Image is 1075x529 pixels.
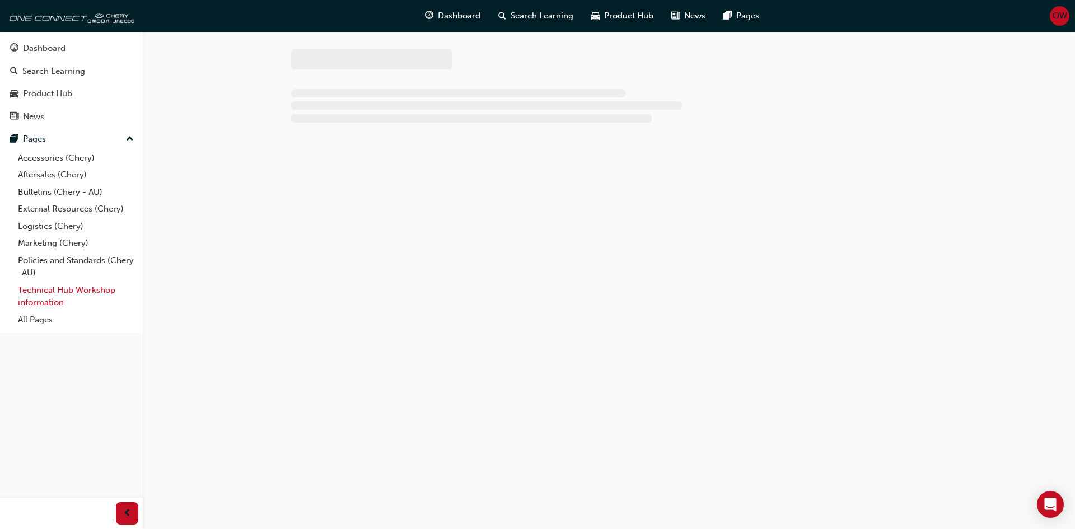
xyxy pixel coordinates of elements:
[123,507,132,521] span: prev-icon
[4,61,138,82] a: Search Learning
[1050,6,1069,26] button: OW
[4,38,138,59] a: Dashboard
[4,129,138,149] button: Pages
[10,67,18,77] span: search-icon
[126,132,134,147] span: up-icon
[1037,491,1064,518] div: Open Intercom Messenger
[13,252,138,282] a: Policies and Standards (Chery -AU)
[23,133,46,146] div: Pages
[498,9,506,23] span: search-icon
[604,10,653,22] span: Product Hub
[1053,10,1067,22] span: OW
[22,65,85,78] div: Search Learning
[13,149,138,167] a: Accessories (Chery)
[13,218,138,235] a: Logistics (Chery)
[23,87,72,100] div: Product Hub
[662,4,714,27] a: news-iconNews
[13,282,138,311] a: Technical Hub Workshop information
[13,235,138,252] a: Marketing (Chery)
[425,9,433,23] span: guage-icon
[23,42,66,55] div: Dashboard
[6,4,134,27] img: oneconnect
[736,10,759,22] span: Pages
[13,166,138,184] a: Aftersales (Chery)
[714,4,768,27] a: pages-iconPages
[13,184,138,201] a: Bulletins (Chery - AU)
[10,44,18,54] span: guage-icon
[4,106,138,127] a: News
[10,112,18,122] span: news-icon
[591,9,600,23] span: car-icon
[23,110,44,123] div: News
[489,4,582,27] a: search-iconSearch Learning
[511,10,573,22] span: Search Learning
[4,36,138,129] button: DashboardSearch LearningProduct HubNews
[416,4,489,27] a: guage-iconDashboard
[684,10,705,22] span: News
[4,83,138,104] a: Product Hub
[671,9,680,23] span: news-icon
[723,9,732,23] span: pages-icon
[438,10,480,22] span: Dashboard
[10,89,18,99] span: car-icon
[13,200,138,218] a: External Resources (Chery)
[13,311,138,329] a: All Pages
[10,134,18,144] span: pages-icon
[582,4,662,27] a: car-iconProduct Hub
